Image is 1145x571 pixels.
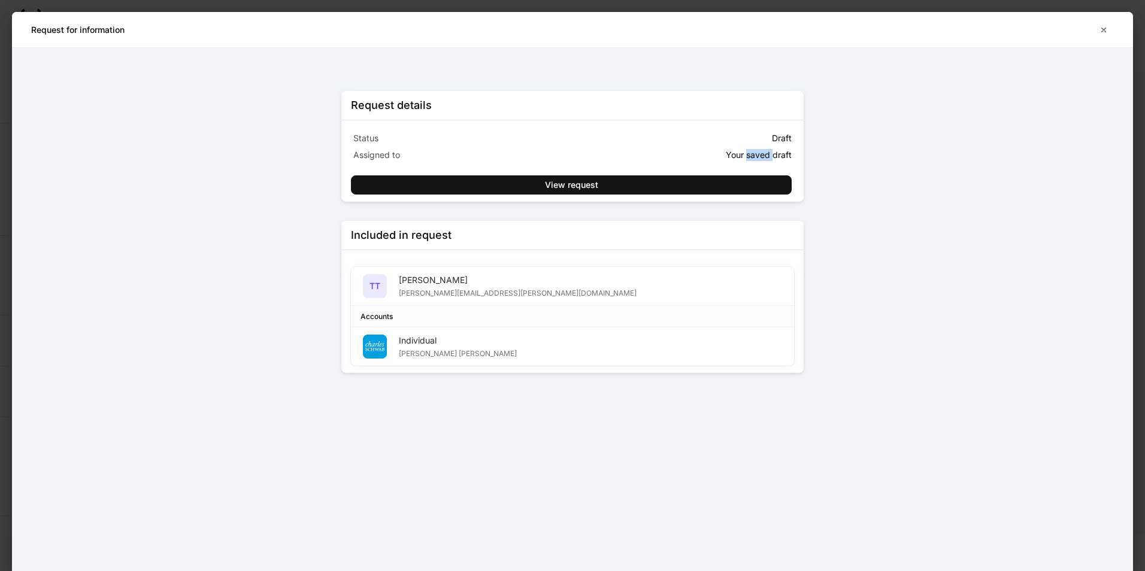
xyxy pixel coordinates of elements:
p: Status [353,132,570,144]
button: View request [351,175,792,195]
div: [PERSON_NAME] [PERSON_NAME] [399,347,517,359]
h5: Request for information [31,24,125,36]
div: [PERSON_NAME][EMAIL_ADDRESS][PERSON_NAME][DOMAIN_NAME] [399,286,637,298]
h5: TT [369,280,380,292]
p: Your saved draft [726,149,792,161]
div: Individual [399,335,517,347]
p: Draft [772,132,792,144]
img: charles-schwab-BFYFdbvS.png [363,335,387,359]
p: Assigned to [353,149,570,161]
div: Included in request [351,228,452,242]
div: [PERSON_NAME] [399,274,637,286]
div: View request [545,181,598,189]
div: Request details [351,98,432,113]
div: Accounts [361,311,393,322]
